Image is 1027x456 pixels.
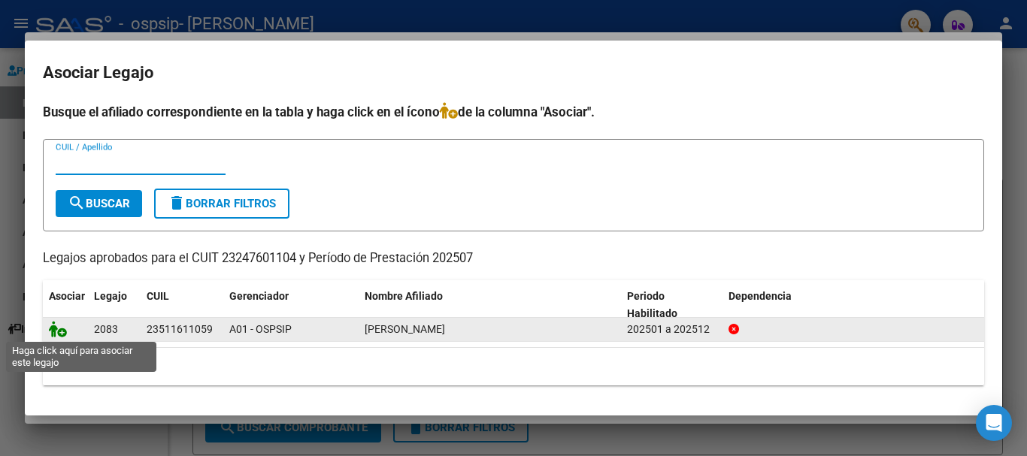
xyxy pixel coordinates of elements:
span: Nombre Afiliado [365,290,443,302]
div: Open Intercom Messenger [976,405,1012,441]
span: FERNANDEZ PABLO JAVIER [365,323,445,335]
span: Legajo [94,290,127,302]
datatable-header-cell: CUIL [141,280,223,330]
div: 1 registros [43,348,984,385]
datatable-header-cell: Dependencia [723,280,985,330]
p: Legajos aprobados para el CUIT 23247601104 y Período de Prestación 202507 [43,249,984,268]
span: Dependencia [729,290,792,302]
span: 2083 [94,323,118,335]
datatable-header-cell: Legajo [88,280,141,330]
button: Borrar Filtros [154,189,289,219]
button: Buscar [56,190,142,217]
h4: Busque el afiliado correspondiente en la tabla y haga click en el ícono de la columna "Asociar". [43,102,984,122]
div: 23511611059 [147,321,213,338]
span: Periodo Habilitado [627,290,677,319]
datatable-header-cell: Nombre Afiliado [359,280,621,330]
datatable-header-cell: Periodo Habilitado [621,280,723,330]
span: CUIL [147,290,169,302]
h2: Asociar Legajo [43,59,984,87]
mat-icon: delete [168,194,186,212]
mat-icon: search [68,194,86,212]
datatable-header-cell: Gerenciador [223,280,359,330]
datatable-header-cell: Asociar [43,280,88,330]
div: 202501 a 202512 [627,321,716,338]
span: Gerenciador [229,290,289,302]
span: Buscar [68,197,130,210]
span: Asociar [49,290,85,302]
span: A01 - OSPSIP [229,323,292,335]
span: Borrar Filtros [168,197,276,210]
